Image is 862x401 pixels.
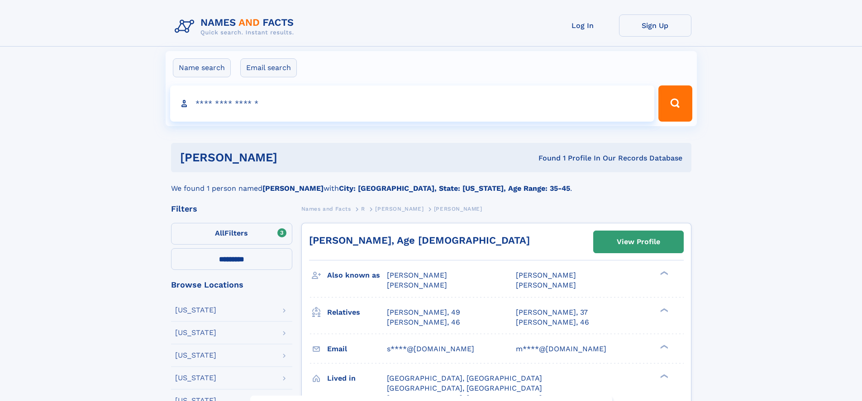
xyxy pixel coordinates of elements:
[408,153,682,163] div: Found 1 Profile In Our Records Database
[516,271,576,279] span: [PERSON_NAME]
[375,206,424,212] span: [PERSON_NAME]
[262,184,324,193] b: [PERSON_NAME]
[171,223,292,245] label: Filters
[658,373,669,379] div: ❯
[327,371,387,386] h3: Lived in
[173,58,231,77] label: Name search
[375,203,424,214] a: [PERSON_NAME]
[301,203,351,214] a: Names and Facts
[594,231,683,253] a: View Profile
[309,235,530,246] a: [PERSON_NAME], Age [DEMOGRAPHIC_DATA]
[361,203,365,214] a: R
[175,329,216,336] div: [US_STATE]
[658,344,669,349] div: ❯
[658,85,692,122] button: Search Button
[516,307,588,317] a: [PERSON_NAME], 37
[171,172,691,194] div: We found 1 person named with .
[361,206,365,212] span: R
[171,205,292,213] div: Filters
[387,384,542,392] span: [GEOGRAPHIC_DATA], [GEOGRAPHIC_DATA]
[327,341,387,357] h3: Email
[658,307,669,313] div: ❯
[175,352,216,359] div: [US_STATE]
[617,231,660,252] div: View Profile
[171,281,292,289] div: Browse Locations
[619,14,691,37] a: Sign Up
[175,374,216,382] div: [US_STATE]
[240,58,297,77] label: Email search
[547,14,619,37] a: Log In
[170,85,655,122] input: search input
[171,14,301,39] img: Logo Names and Facts
[215,229,224,237] span: All
[516,281,576,289] span: [PERSON_NAME]
[387,317,460,327] a: [PERSON_NAME], 46
[339,184,570,193] b: City: [GEOGRAPHIC_DATA], State: [US_STATE], Age Range: 35-45
[175,307,216,314] div: [US_STATE]
[327,268,387,283] h3: Also known as
[387,281,447,289] span: [PERSON_NAME]
[387,374,542,382] span: [GEOGRAPHIC_DATA], [GEOGRAPHIC_DATA]
[180,152,408,163] h1: [PERSON_NAME]
[516,317,589,327] a: [PERSON_NAME], 46
[387,271,447,279] span: [PERSON_NAME]
[387,307,460,317] a: [PERSON_NAME], 49
[434,206,482,212] span: [PERSON_NAME]
[327,305,387,320] h3: Relatives
[658,270,669,276] div: ❯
